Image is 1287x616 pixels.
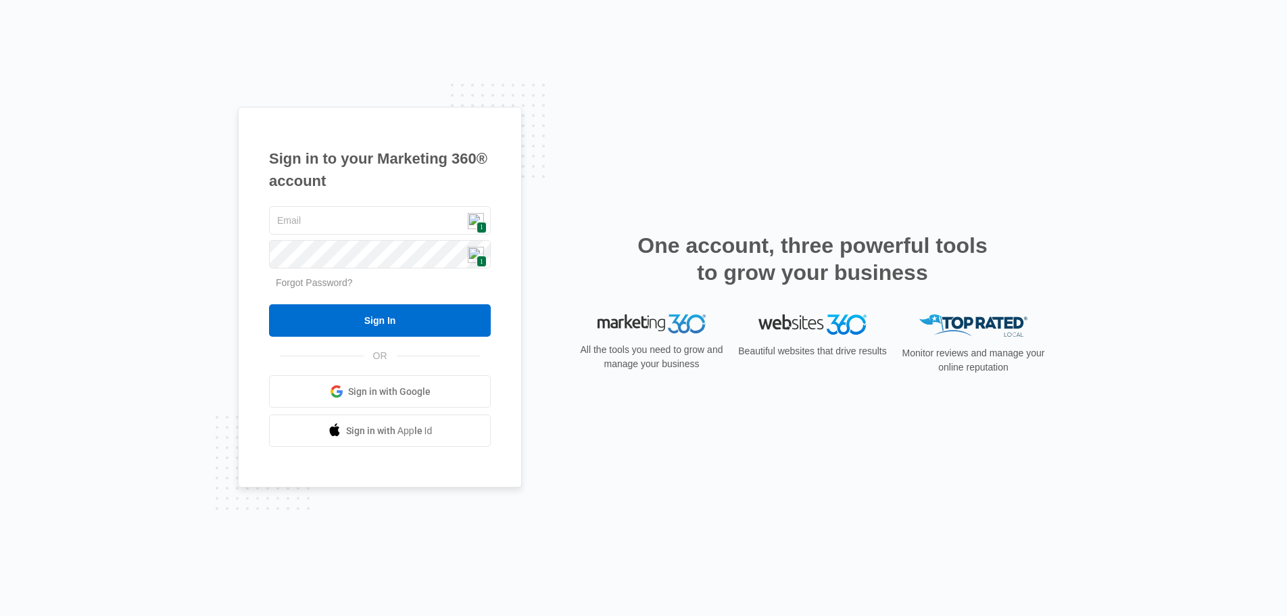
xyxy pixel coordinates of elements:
a: Sign in with Google [269,375,491,408]
img: Websites 360 [758,314,867,334]
h1: Sign in to your Marketing 360® account [269,147,491,192]
p: Monitor reviews and manage your online reputation [898,346,1049,375]
input: Email [269,206,491,235]
span: 1 [477,222,487,233]
span: Sign in with Google [348,385,431,399]
img: npw-badge-icon.svg [468,247,484,263]
span: Sign in with Apple Id [346,424,433,438]
img: npw-badge-icon.svg [468,213,484,229]
input: Sign In [269,304,491,337]
a: Sign in with Apple Id [269,414,491,447]
span: 1 [477,256,487,267]
img: Marketing 360 [598,314,706,333]
span: OR [364,349,397,363]
p: All the tools you need to grow and manage your business [576,343,727,371]
a: Forgot Password? [276,277,353,288]
p: Beautiful websites that drive results [737,344,888,358]
img: Top Rated Local [919,314,1027,337]
h2: One account, three powerful tools to grow your business [633,232,992,286]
